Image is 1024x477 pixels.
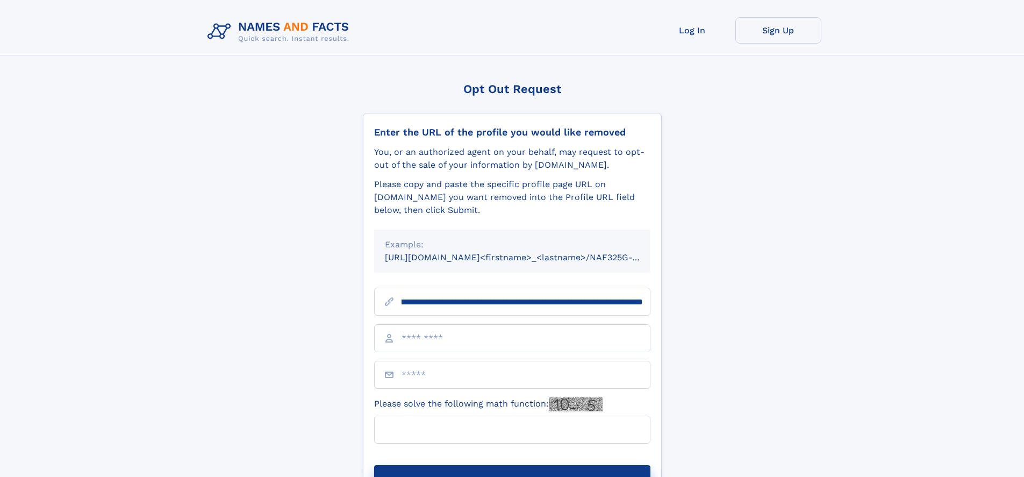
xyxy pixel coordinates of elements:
[374,178,650,217] div: Please copy and paste the specific profile page URL on [DOMAIN_NAME] you want removed into the Pr...
[385,252,671,262] small: [URL][DOMAIN_NAME]<firstname>_<lastname>/NAF325G-xxxxxxxx
[385,238,640,251] div: Example:
[363,82,662,96] div: Opt Out Request
[374,126,650,138] div: Enter the URL of the profile you would like removed
[203,17,358,46] img: Logo Names and Facts
[374,146,650,172] div: You, or an authorized agent on your behalf, may request to opt-out of the sale of your informatio...
[374,397,603,411] label: Please solve the following math function:
[735,17,821,44] a: Sign Up
[649,17,735,44] a: Log In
